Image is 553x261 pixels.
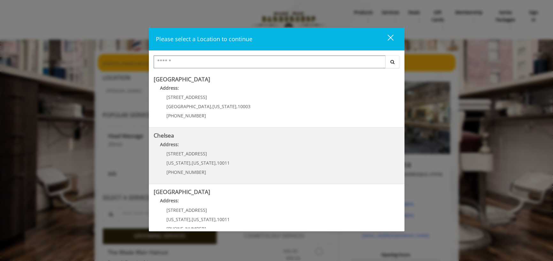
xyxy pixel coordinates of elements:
span: [US_STATE] [192,160,216,166]
b: [GEOGRAPHIC_DATA] [154,75,210,83]
span: 10003 [238,103,250,109]
b: Chelsea [154,131,174,139]
span: [PHONE_NUMBER] [166,113,206,119]
span: [STREET_ADDRESS] [166,94,207,100]
input: Search Center [154,56,386,68]
b: [GEOGRAPHIC_DATA] [154,188,210,196]
span: 10011 [217,216,230,222]
b: Address: [160,198,179,204]
span: [US_STATE] [166,216,190,222]
span: [PHONE_NUMBER] [166,169,206,175]
span: 10011 [217,160,230,166]
span: [STREET_ADDRESS] [166,151,207,157]
i: Search button [389,60,396,64]
span: , [216,160,217,166]
span: , [190,160,192,166]
b: Address: [160,141,179,147]
span: , [216,216,217,222]
span: [STREET_ADDRESS] [166,207,207,213]
span: , [190,216,192,222]
span: , [211,103,212,109]
div: Center Select [154,56,400,71]
span: [GEOGRAPHIC_DATA] [166,103,211,109]
button: close dialog [376,33,397,46]
span: [US_STATE] [212,103,236,109]
span: Please select a Location to continue [156,35,252,43]
span: [PHONE_NUMBER] [166,226,206,232]
span: , [236,103,238,109]
div: close dialog [380,34,393,44]
span: [US_STATE] [166,160,190,166]
span: [US_STATE] [192,216,216,222]
b: Address: [160,85,179,91]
